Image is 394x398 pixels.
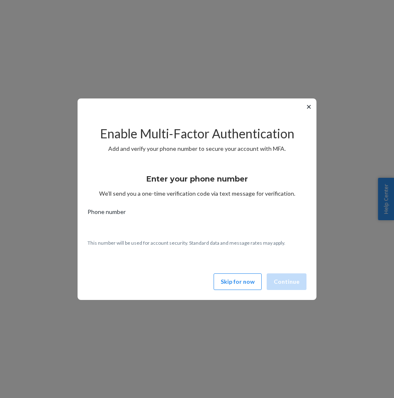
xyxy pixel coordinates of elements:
[304,102,313,112] button: ✕
[214,273,262,290] button: Skip for now
[88,208,126,219] span: Phone number
[88,167,306,198] div: We’ll send you a one-time verification code via text message for verification.
[146,174,248,184] h3: Enter your phone number
[88,127,306,140] h2: Enable Multi-Factor Authentication
[267,273,306,290] button: Continue
[88,145,306,153] p: Add and verify your phone number to secure your account with MFA.
[88,239,306,246] p: This number will be used for account security. Standard data and message rates may apply.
